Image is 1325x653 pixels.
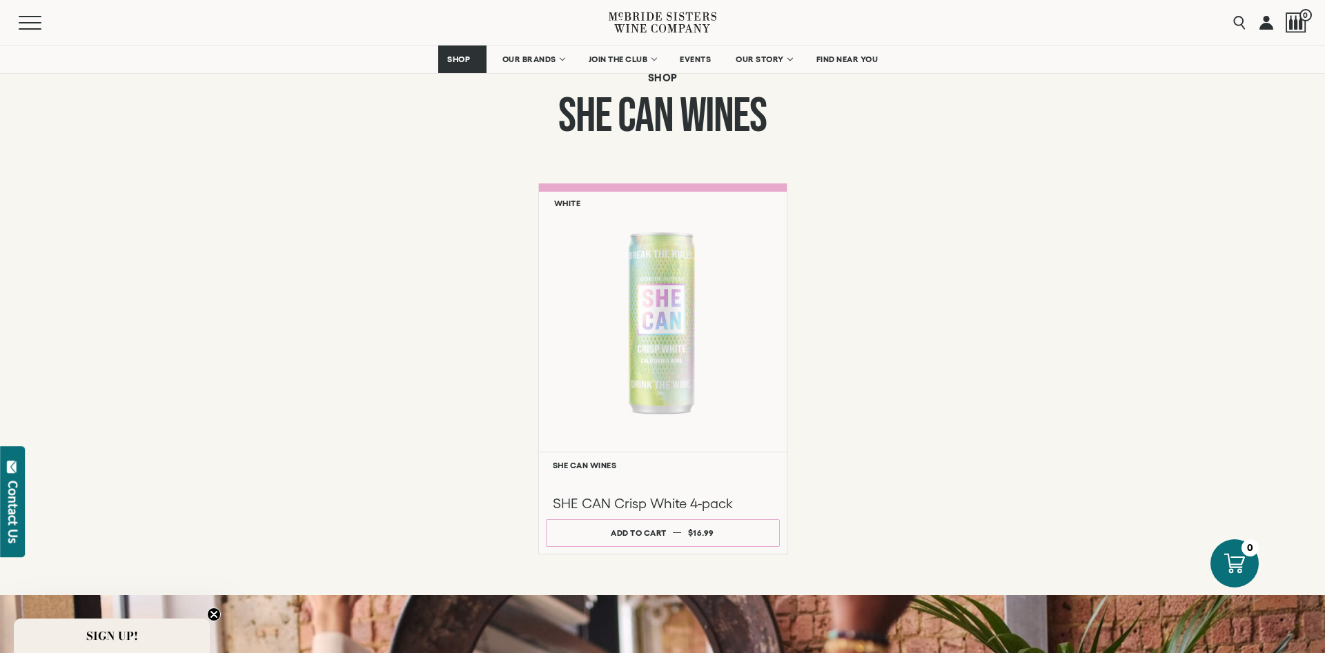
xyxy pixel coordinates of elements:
[736,54,784,64] span: OUR STORY
[671,46,720,73] a: EVENTS
[438,46,487,73] a: SHOP
[86,627,138,644] span: SIGN UP!
[502,54,556,64] span: OUR BRANDS
[6,481,20,543] div: Contact Us
[611,523,667,543] div: Add to cart
[589,54,648,64] span: JOIN THE CLUB
[816,54,879,64] span: FIND NEAR YOU
[14,619,210,653] div: SIGN UP!Close teaser
[207,607,221,621] button: Close teaser
[493,46,573,73] a: OUR BRANDS
[1299,9,1312,21] span: 0
[618,88,674,145] span: can
[727,46,801,73] a: OUR STORY
[554,199,581,208] h6: White
[553,461,773,470] h6: SHE CAN Wines
[688,528,714,537] span: $16.99
[19,16,68,30] button: Mobile Menu Trigger
[580,46,665,73] a: JOIN THE CLUB
[807,46,887,73] a: FIND NEAR YOU
[680,54,711,64] span: EVENTS
[447,54,471,64] span: SHOP
[553,494,773,512] h3: SHE CAN Crisp White 4-pack
[680,88,767,145] span: wines
[558,88,611,145] span: she
[1241,539,1259,556] div: 0
[538,183,787,554] a: White SHE CAN Crisp White SHE CAN Wines SHE CAN Crisp White 4-pack Add to cart $16.99
[546,519,780,547] button: Add to cart $16.99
